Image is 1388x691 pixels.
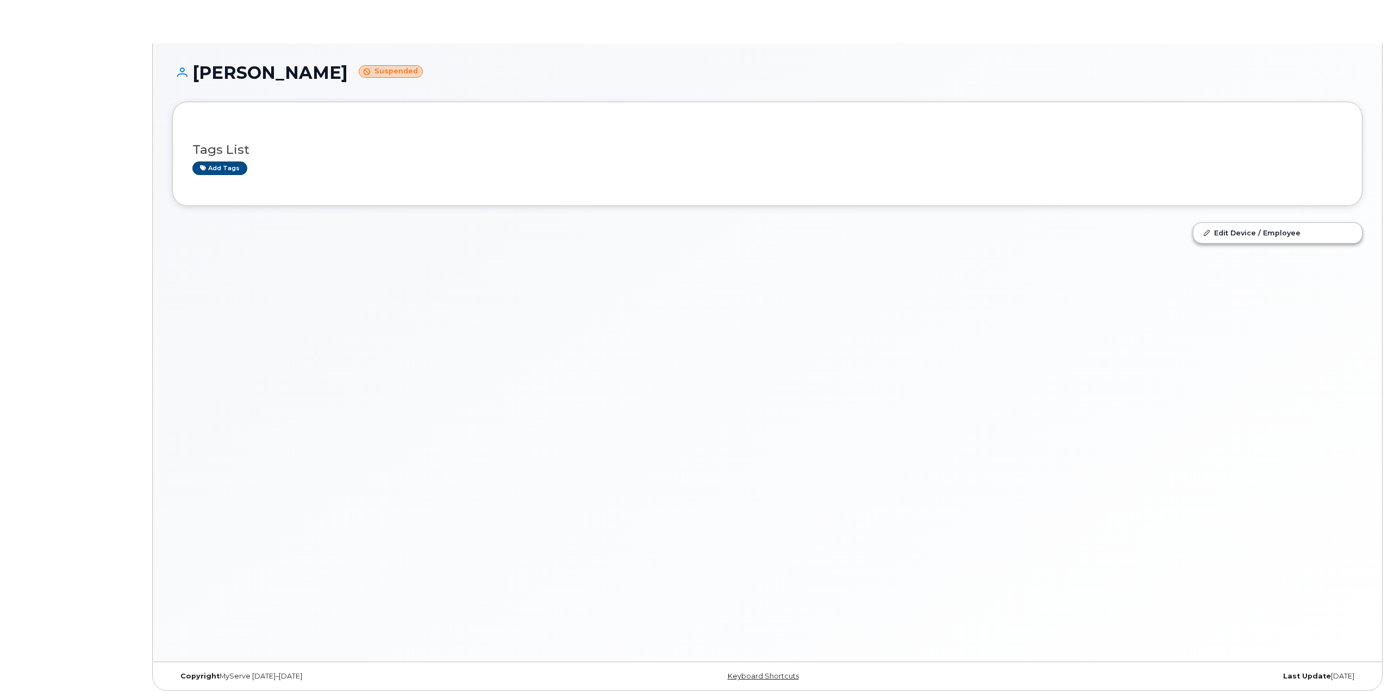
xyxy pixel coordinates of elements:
[966,672,1362,681] div: [DATE]
[359,65,423,78] small: Suspended
[180,672,220,680] strong: Copyright
[172,63,1362,82] h1: [PERSON_NAME]
[192,143,1342,157] h3: Tags List
[1283,672,1331,680] strong: Last Update
[172,672,569,681] div: MyServe [DATE]–[DATE]
[728,672,799,680] a: Keyboard Shortcuts
[1193,223,1362,242] a: Edit Device / Employee
[192,161,247,175] a: Add tags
